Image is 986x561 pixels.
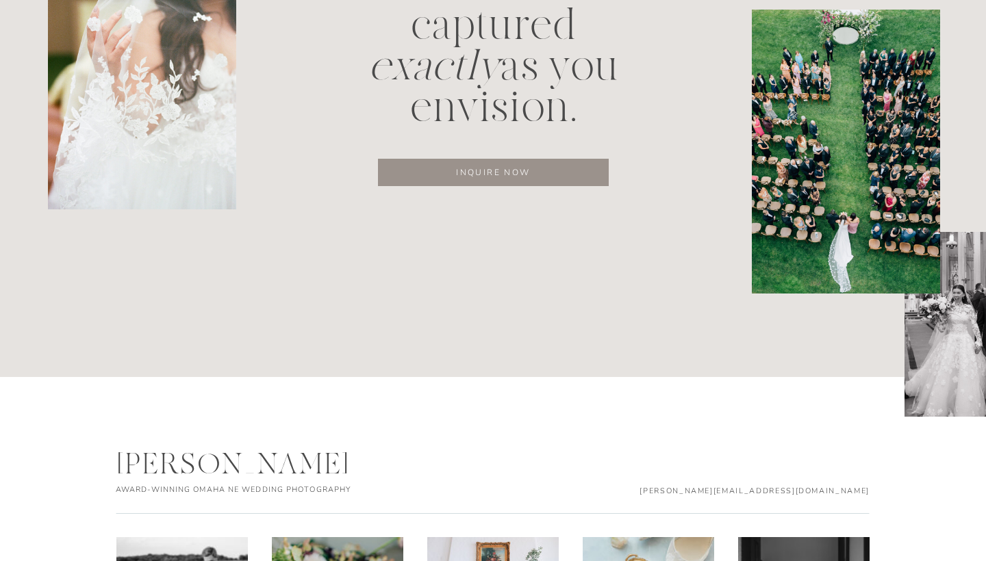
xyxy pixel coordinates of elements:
[368,43,500,90] i: exactly
[400,166,587,180] a: inquire now
[116,485,378,495] h2: AWARD-WINNING omaha ne wedding photography
[631,485,870,495] p: [PERSON_NAME][EMAIL_ADDRESS][DOMAIN_NAME]
[117,448,378,478] div: [PERSON_NAME]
